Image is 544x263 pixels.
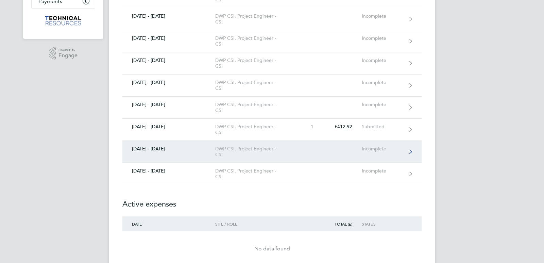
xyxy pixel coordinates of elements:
[215,124,293,135] div: DWP CSI, Project Engineer - CSI
[362,57,404,63] div: Incomplete
[122,146,215,152] div: [DATE] - [DATE]
[122,35,215,41] div: [DATE] - [DATE]
[122,124,215,130] div: [DATE] - [DATE]
[362,80,404,85] div: Incomplete
[362,146,404,152] div: Incomplete
[122,119,422,141] a: [DATE] - [DATE]DWP CSI, Project Engineer - CSI1£412.92Submitted
[215,80,293,91] div: DWP CSI, Project Engineer - CSI
[122,80,215,85] div: [DATE] - [DATE]
[215,168,293,180] div: DWP CSI, Project Engineer - CSI
[49,47,78,60] a: Powered byEngage
[293,124,323,130] div: 1
[362,35,404,41] div: Incomplete
[215,35,293,47] div: DWP CSI, Project Engineer - CSI
[362,13,404,19] div: Incomplete
[122,221,215,226] div: Date
[122,57,215,63] div: [DATE] - [DATE]
[31,16,95,27] a: Go to home page
[122,245,422,253] div: No data found
[122,8,422,30] a: [DATE] - [DATE]DWP CSI, Project Engineer - CSIIncomplete
[323,124,362,130] div: £412.92
[58,53,78,59] span: Engage
[362,221,404,226] div: Status
[362,168,404,174] div: Incomplete
[215,102,293,113] div: DWP CSI, Project Engineer - CSI
[122,13,215,19] div: [DATE] - [DATE]
[44,16,83,27] img: technicalresources-logo-retina.png
[215,13,293,25] div: DWP CSI, Project Engineer - CSI
[122,75,422,97] a: [DATE] - [DATE]DWP CSI, Project Engineer - CSIIncomplete
[58,47,78,53] span: Powered by
[323,221,362,226] div: Total (£)
[362,102,404,108] div: Incomplete
[215,221,293,226] div: Site / Role
[122,168,215,174] div: [DATE] - [DATE]
[215,146,293,158] div: DWP CSI, Project Engineer - CSI
[215,57,293,69] div: DWP CSI, Project Engineer - CSI
[122,102,215,108] div: [DATE] - [DATE]
[122,30,422,52] a: [DATE] - [DATE]DWP CSI, Project Engineer - CSIIncomplete
[122,163,422,185] a: [DATE] - [DATE]DWP CSI, Project Engineer - CSIIncomplete
[122,141,422,163] a: [DATE] - [DATE]DWP CSI, Project Engineer - CSIIncomplete
[122,185,422,216] h2: Active expenses
[362,124,404,130] div: Submitted
[122,52,422,75] a: [DATE] - [DATE]DWP CSI, Project Engineer - CSIIncomplete
[122,97,422,119] a: [DATE] - [DATE]DWP CSI, Project Engineer - CSIIncomplete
